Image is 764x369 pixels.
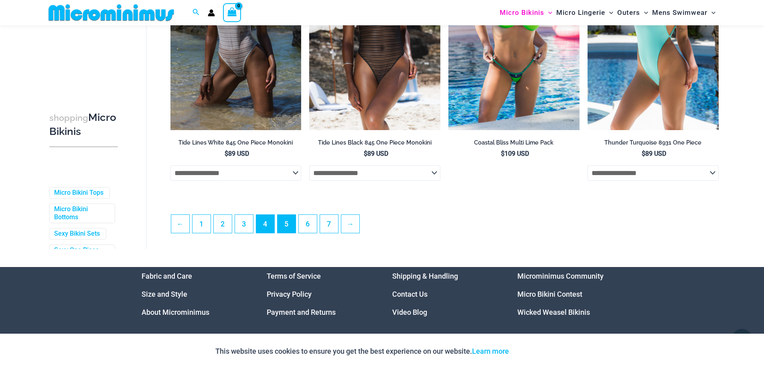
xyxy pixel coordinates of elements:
a: Learn more [472,347,509,355]
a: Video Blog [392,308,427,316]
nav: Menu [142,267,247,321]
bdi: 89 USD [225,150,249,157]
a: Size and Style [142,290,187,298]
a: Terms of Service [267,272,321,280]
a: Page 1 [193,215,211,233]
a: Micro Bikini Bottoms [54,205,109,222]
a: Page 6 [299,215,317,233]
a: Contact Us [392,290,428,298]
aside: Footer Widget 2 [267,267,372,321]
a: → [341,215,359,233]
a: Thunder Turquoise 8931 One Piece [588,139,719,149]
span: $ [364,150,367,157]
a: About Microminimus [142,308,209,316]
a: Tide Lines White 845 One Piece Monokini [170,139,302,149]
a: Account icon link [208,9,215,16]
span: Micro Lingerie [556,2,605,23]
h2: Tide Lines Black 845 One Piece Monokini [309,139,440,147]
nav: Menu [392,267,498,321]
h2: Tide Lines White 845 One Piece Monokini [170,139,302,147]
p: This website uses cookies to ensure you get the best experience on our website. [215,345,509,357]
a: Payment and Returns [267,308,336,316]
aside: Footer Widget 1 [142,267,247,321]
nav: Menu [267,267,372,321]
a: Shipping & Handling [392,272,458,280]
bdi: 89 USD [642,150,666,157]
a: Coastal Bliss Multi Lime Pack [448,139,580,149]
a: Page 3 [235,215,253,233]
a: OutersMenu ToggleMenu Toggle [615,2,650,23]
span: Menu Toggle [605,2,613,23]
span: Menu Toggle [707,2,715,23]
a: Tide Lines Black 845 One Piece Monokini [309,139,440,149]
a: Microminimus Community [517,272,604,280]
a: Privacy Policy [267,290,312,298]
a: Micro Bikini Tops [54,189,103,197]
a: Micro BikinisMenu ToggleMenu Toggle [498,2,554,23]
span: Menu Toggle [544,2,552,23]
img: MM SHOP LOGO FLAT [45,4,177,22]
a: Micro LingerieMenu ToggleMenu Toggle [554,2,615,23]
a: Search icon link [193,8,200,18]
a: Sexy One Piece Monokinis [54,246,109,263]
a: Page 7 [320,215,338,233]
nav: Site Navigation [496,1,719,24]
h3: Micro Bikinis [49,111,118,139]
button: Accept [515,342,549,361]
a: Sexy Bikini Sets [54,230,100,238]
span: Micro Bikinis [500,2,544,23]
span: Menu Toggle [640,2,648,23]
span: $ [642,150,645,157]
span: Mens Swimwear [652,2,707,23]
bdi: 89 USD [364,150,388,157]
a: ← [171,215,189,233]
a: Mens SwimwearMenu ToggleMenu Toggle [650,2,717,23]
span: shopping [49,113,88,123]
a: Micro Bikini Contest [517,290,582,298]
h2: Coastal Bliss Multi Lime Pack [448,139,580,147]
span: Outers [617,2,640,23]
h2: Thunder Turquoise 8931 One Piece [588,139,719,147]
span: $ [225,150,228,157]
nav: Product Pagination [170,214,719,238]
span: $ [501,150,505,157]
a: Page 5 [278,215,296,233]
a: View Shopping Cart, empty [223,3,241,22]
a: Fabric and Care [142,272,192,280]
bdi: 109 USD [501,150,529,157]
span: Page 4 [256,215,274,233]
a: Wicked Weasel Bikinis [517,308,590,316]
aside: Footer Widget 3 [392,267,498,321]
nav: Menu [517,267,623,321]
aside: Footer Widget 4 [517,267,623,321]
a: Page 2 [214,215,232,233]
